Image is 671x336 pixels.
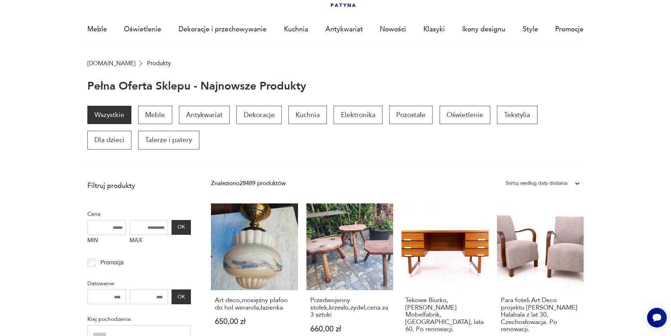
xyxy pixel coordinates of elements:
[310,297,390,318] h3: Przedwojenny stołek,krzesło,zydel,cena za 3 sztuki
[130,235,168,248] label: MAX
[236,106,281,124] a: Dekoracje
[179,106,230,124] a: Antykwariat
[87,279,191,288] p: Datowanie
[389,106,433,124] a: Pozostałe
[87,13,107,45] a: Meble
[405,297,485,333] h3: Tekowe Biurko, [PERSON_NAME] Mobelfabrik, [GEOGRAPHIC_DATA], lata 60. Po renowacji.
[87,209,191,219] p: Cena
[215,297,294,311] h3: Art deco,mosiężny plafon do hol weranda,łazienka
[100,258,124,267] p: Promocja
[87,131,131,149] a: Dla dzieci
[647,308,667,328] iframe: Smartsupp widget button
[87,235,126,248] label: MIN
[179,13,267,45] a: Dekoracje i przechowywanie
[325,13,363,45] a: Antykwariat
[87,314,191,324] p: Kraj pochodzenia
[440,106,490,124] a: Oświetlenie
[310,325,390,333] p: 660,00 zł
[380,13,406,45] a: Nowości
[497,106,537,124] a: Tekstylia
[87,106,131,124] a: Wszystkie
[523,13,538,45] a: Style
[87,60,135,67] a: [DOMAIN_NAME]
[211,179,286,188] div: Znaleziono 28489 produktów
[462,13,505,45] a: Ikony designu
[501,297,580,333] h3: Para foteli Art Deco projektu [PERSON_NAME] Halabala z lat 30, Czechosłowacja. Po renowacji.
[215,318,294,325] p: 650,00 zł
[284,13,308,45] a: Kuchnia
[138,106,172,124] a: Meble
[506,179,567,188] div: Sortuj według daty dodania
[555,13,584,45] a: Promocje
[423,13,445,45] a: Klasyki
[147,60,171,67] p: Produkty
[172,220,191,235] button: OK
[172,289,191,304] button: OK
[288,106,327,124] a: Kuchnia
[87,80,306,92] h1: Pełna oferta sklepu - najnowsze produkty
[138,131,199,149] a: Talerze i patery
[87,181,191,190] p: Filtruj produkty
[124,13,161,45] a: Oświetlenie
[334,106,382,124] a: Elektronika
